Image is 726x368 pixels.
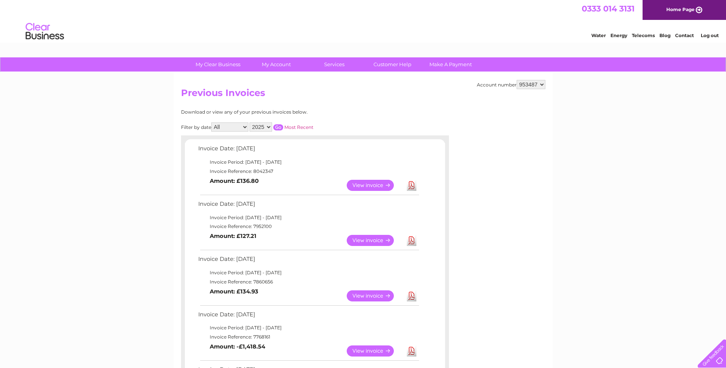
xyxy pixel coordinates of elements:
[632,33,655,38] a: Telecoms
[196,199,420,213] td: Invoice Date: [DATE]
[196,309,420,324] td: Invoice Date: [DATE]
[610,33,627,38] a: Energy
[659,33,671,38] a: Blog
[407,180,416,191] a: Download
[196,158,420,167] td: Invoice Period: [DATE] - [DATE]
[284,124,313,130] a: Most Recent
[196,323,420,332] td: Invoice Period: [DATE] - [DATE]
[210,233,256,239] b: Amount: £127.21
[210,177,259,184] b: Amount: £136.80
[181,122,382,132] div: Filter by date
[591,33,606,38] a: Water
[196,254,420,268] td: Invoice Date: [DATE]
[25,20,64,43] img: logo.png
[477,80,545,89] div: Account number
[210,343,265,350] b: Amount: -£1,418.54
[196,277,420,287] td: Invoice Reference: 7860656
[701,33,719,38] a: Log out
[347,290,403,301] a: View
[196,268,420,277] td: Invoice Period: [DATE] - [DATE]
[347,345,403,357] a: View
[196,143,420,158] td: Invoice Date: [DATE]
[303,57,366,72] a: Services
[196,213,420,222] td: Invoice Period: [DATE] - [DATE]
[186,57,250,72] a: My Clear Business
[347,180,403,191] a: View
[196,222,420,231] td: Invoice Reference: 7952100
[361,57,424,72] a: Customer Help
[347,235,403,246] a: View
[181,109,382,115] div: Download or view any of your previous invoices below.
[419,57,482,72] a: Make A Payment
[582,4,635,13] a: 0333 014 3131
[196,332,420,342] td: Invoice Reference: 7768161
[210,288,258,295] b: Amount: £134.93
[196,167,420,176] td: Invoice Reference: 8042347
[245,57,308,72] a: My Account
[181,88,545,102] h2: Previous Invoices
[183,4,544,37] div: Clear Business is a trading name of Verastar Limited (registered in [GEOGRAPHIC_DATA] No. 3667643...
[675,33,694,38] a: Contact
[407,235,416,246] a: Download
[407,290,416,301] a: Download
[407,345,416,357] a: Download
